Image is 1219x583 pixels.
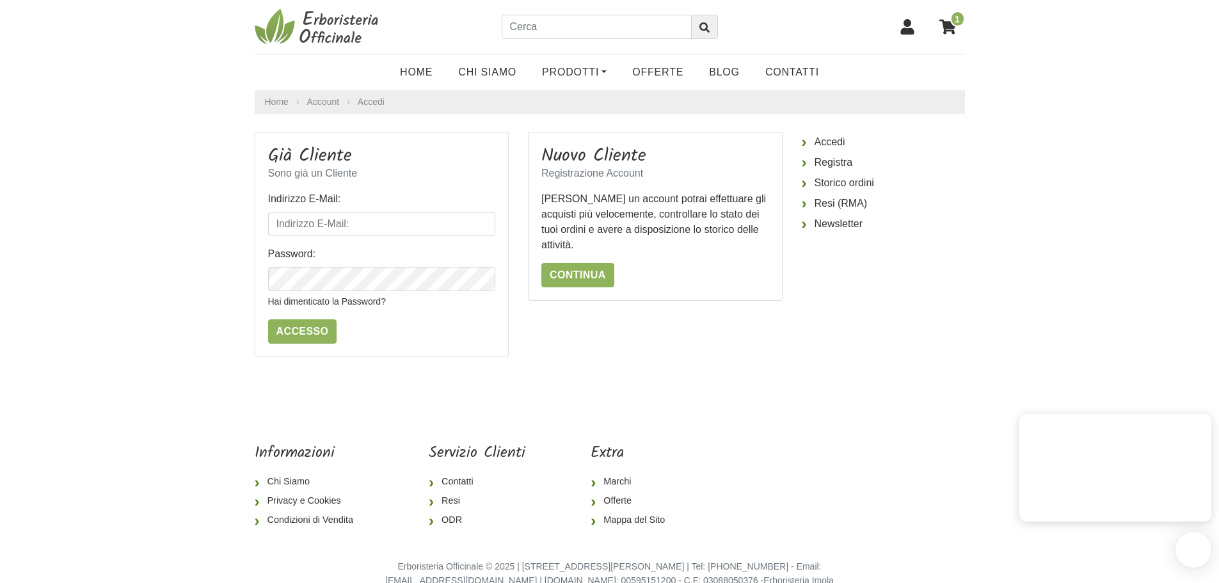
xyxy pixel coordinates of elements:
[753,60,832,85] a: Contatti
[802,152,965,173] a: Registra
[445,60,529,85] a: Chi Siamo
[529,60,619,85] a: Prodotti
[802,214,965,234] a: Newsletter
[541,166,769,181] p: Registrazione Account
[387,60,445,85] a: Home
[255,8,383,46] img: Erboristeria Officinale
[268,246,316,262] label: Password:
[268,212,496,236] input: Indirizzo E-Mail:
[429,511,525,530] a: ODR
[802,173,965,193] a: Storico ordini
[950,11,965,27] span: 1
[268,145,496,167] h3: Già Cliente
[429,472,525,491] a: Contatti
[265,95,289,109] a: Home
[268,319,337,344] input: Accesso
[255,491,363,511] a: Privacy e Cookies
[358,97,385,107] a: Accedi
[268,166,496,181] p: Sono già un Cliente
[268,191,341,207] label: Indirizzo E-Mail:
[740,444,964,489] iframe: fb:page Facebook Social Plugin
[802,193,965,214] a: Resi (RMA)
[802,132,965,152] a: Accedi
[541,191,769,253] p: [PERSON_NAME] un account potrai effettuare gli acquisti più velocemente, controllare lo stato dei...
[591,491,675,511] a: Offerte
[591,444,675,463] h5: Extra
[255,472,363,491] a: Chi Siamo
[933,11,965,43] a: 1
[619,60,696,85] a: OFFERTE
[696,60,753,85] a: Blog
[255,90,965,114] nav: breadcrumb
[268,296,386,307] a: Hai dimenticato la Password?
[307,95,340,109] a: Account
[1175,532,1211,568] iframe: Smartsupp widget button
[541,145,769,167] h3: Nuovo Cliente
[1019,414,1211,522] iframe: Smartsupp widget popup
[255,444,363,463] h5: Informazioni
[429,444,525,463] h5: Servizio Clienti
[255,511,363,530] a: Condizioni di Vendita
[502,15,692,39] input: Cerca
[541,263,614,287] a: Continua
[591,472,675,491] a: Marchi
[429,491,525,511] a: Resi
[591,511,675,530] a: Mappa del Sito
